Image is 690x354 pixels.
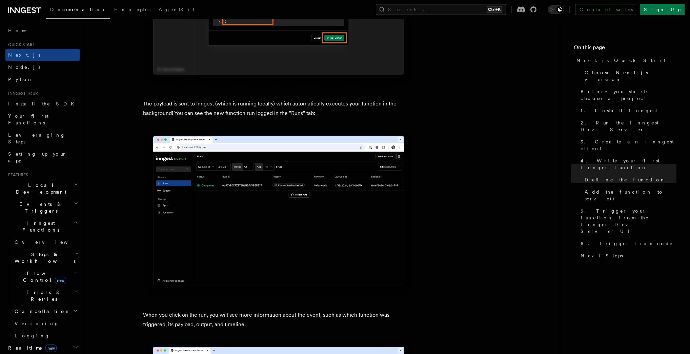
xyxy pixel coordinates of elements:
span: Features [5,172,28,178]
a: Setting up your app [5,148,80,167]
a: Next.js [5,49,80,61]
span: Next.js Quick Start [576,57,665,64]
span: Errors & Retries [12,289,74,302]
a: Overview [12,236,80,248]
span: Leveraging Steps [8,132,65,144]
button: Errors & Retries [12,286,80,305]
a: Home [5,24,80,37]
span: Examples [114,7,150,12]
span: Next Steps [581,252,623,259]
span: Flow Control [12,270,75,283]
a: 6. Trigger from code [578,237,676,250]
p: The payload is sent to Inngest (which is running locally) which automatically executes your funct... [143,99,414,118]
span: Next.js [8,52,40,58]
span: Node.js [8,64,40,70]
h4: On this page [574,43,676,54]
span: Add the function to serve() [585,189,676,202]
div: Inngest Functions [5,236,80,342]
span: Home [8,27,27,34]
button: Search...Ctrl+K [376,4,506,15]
span: Setting up your app [8,151,66,163]
img: Inngest Dev Server web interface's runs tab with a single completed run displayed [143,129,414,299]
a: Contact sales [575,4,637,15]
span: Inngest tour [5,91,38,96]
a: Choose Next.js version [582,66,676,85]
p: When you click on the run, you will see more information about the event, such as which function ... [143,310,414,329]
a: Next Steps [578,250,676,262]
button: Inngest Functions [5,217,80,236]
span: Python [8,77,33,82]
span: Define the function [585,176,666,183]
a: Add the function to serve() [582,186,676,205]
span: 4. Write your first Inngest function [581,157,676,171]
button: Cancellation [12,305,80,317]
a: AgentKit [155,2,199,18]
span: Overview [15,239,84,245]
span: Before you start: choose a project [581,88,676,102]
span: Cancellation [12,308,70,315]
button: Events & Triggers [5,198,80,217]
button: Realtimenew [5,342,80,354]
span: Install the SDK [8,101,78,106]
a: Node.js [5,61,80,73]
button: Toggle dark mode [548,5,564,14]
a: Logging [12,330,80,342]
span: Choose Next.js version [585,69,676,83]
a: Versioning [12,317,80,330]
span: Your first Functions [8,113,48,125]
span: new [45,345,57,352]
kbd: Ctrl+K [487,6,502,13]
a: Sign Up [640,4,685,15]
a: 2. Run the Inngest Dev Server [578,117,676,136]
a: Next.js Quick Start [574,54,676,66]
span: 3. Create an Inngest client [581,138,676,152]
a: Leveraging Steps [5,129,80,148]
button: Steps & Workflows [12,248,80,267]
a: Before you start: choose a project [578,85,676,104]
span: AgentKit [159,7,195,12]
span: Documentation [50,7,106,12]
span: Steps & Workflows [12,251,76,264]
span: Events & Triggers [5,201,74,214]
span: Local Development [5,182,74,195]
button: Local Development [5,179,80,198]
button: Flow Controlnew [12,267,80,286]
a: Define the function [582,174,676,186]
span: Realtime [5,345,57,351]
span: Versioning [15,321,59,326]
span: 6. Trigger from code [581,240,673,247]
a: 3. Create an Inngest client [578,136,676,155]
a: Examples [110,2,155,18]
span: new [55,277,66,284]
span: 5. Trigger your function from the Inngest Dev Server UI [581,208,676,235]
a: 1. Install Inngest [578,104,676,117]
a: 4. Write your first Inngest function [578,155,676,174]
span: Quick start [5,42,35,47]
a: Your first Functions [5,110,80,129]
a: 5. Trigger your function from the Inngest Dev Server UI [578,205,676,237]
span: Logging [15,333,50,338]
a: Python [5,73,80,85]
span: Inngest Functions [5,220,73,233]
span: 2. Run the Inngest Dev Server [581,119,676,133]
a: Install the SDK [5,98,80,110]
span: 1. Install Inngest [581,107,657,114]
a: Documentation [46,2,110,19]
